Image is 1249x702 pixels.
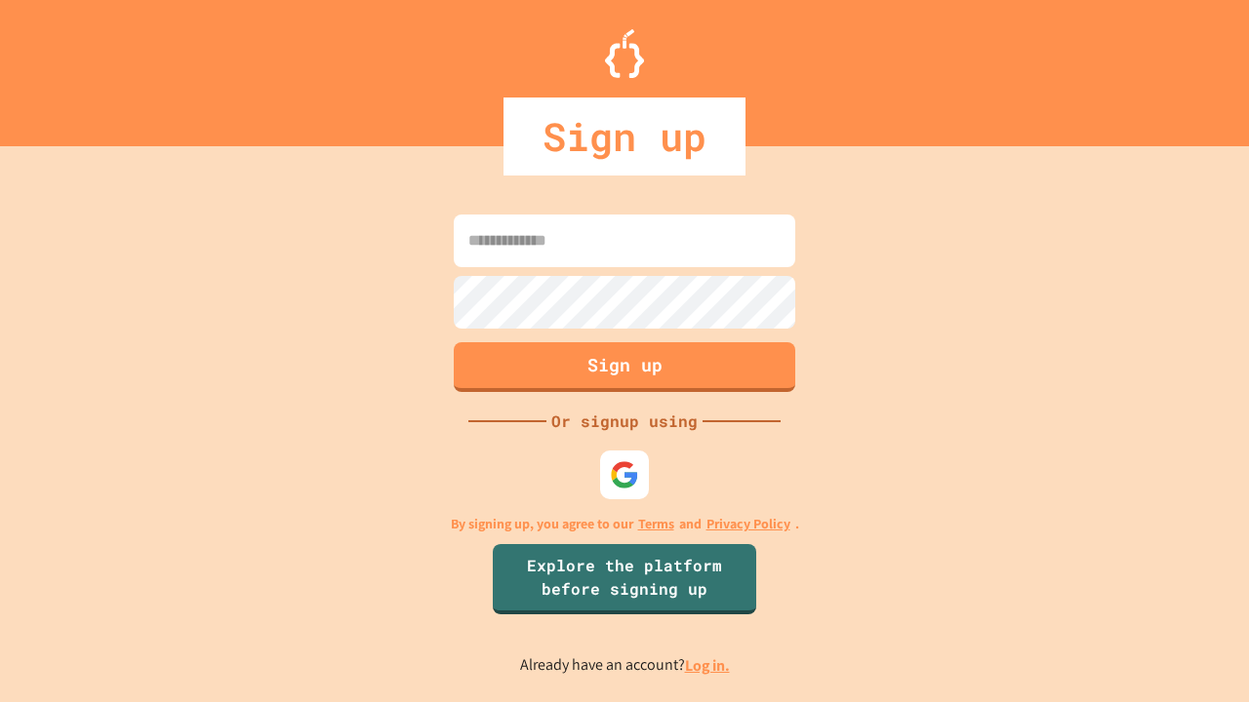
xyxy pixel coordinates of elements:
[454,342,795,392] button: Sign up
[610,460,639,489] img: google-icon.svg
[546,409,703,433] div: Or signup using
[504,97,745,175] div: Sign up
[605,29,644,78] img: Logo.svg
[493,544,756,614] a: Explore the platform before signing up
[638,514,674,534] a: Terms
[451,514,799,534] p: By signing up, you agree to our and .
[520,653,730,678] p: Already have an account?
[685,655,730,676] a: Log in.
[706,514,790,534] a: Privacy Policy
